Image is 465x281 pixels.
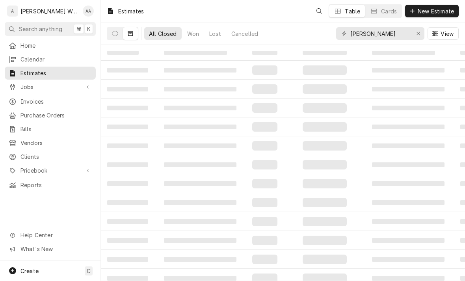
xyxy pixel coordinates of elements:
[372,238,445,243] span: ‌
[372,106,445,110] span: ‌
[252,236,277,245] span: ‌
[372,276,445,281] span: ‌
[107,238,148,243] span: ‌
[5,80,96,93] a: Go to Jobs
[303,198,347,207] span: ‌
[20,125,92,133] span: Bills
[107,106,148,110] span: ‌
[101,45,465,281] table: All Closed Estimates List Loading
[5,67,96,80] a: Estimates
[20,97,92,106] span: Invoices
[252,179,277,188] span: ‌
[20,153,92,161] span: Clients
[20,41,92,50] span: Home
[5,229,96,242] a: Go to Help Center
[252,198,277,207] span: ‌
[5,164,96,177] a: Go to Pricebook
[107,276,148,281] span: ‌
[252,141,277,151] span: ‌
[107,125,148,129] span: ‌
[405,5,459,17] button: New Estimate
[303,84,347,94] span: ‌
[5,136,96,149] a: Vendors
[252,122,277,132] span: ‌
[372,143,445,148] span: ‌
[20,181,92,189] span: Reports
[252,65,277,75] span: ‌
[372,51,435,55] span: ‌
[164,68,236,73] span: ‌
[209,30,221,38] div: Lost
[5,39,96,52] a: Home
[412,27,424,40] button: Erase input
[164,219,236,224] span: ‌
[372,181,445,186] span: ‌
[5,53,96,66] a: Calendar
[303,217,347,226] span: ‌
[20,245,91,253] span: What's New
[303,160,347,169] span: ‌
[5,95,96,108] a: Invoices
[76,25,82,33] span: ⌘
[5,242,96,255] a: Go to What's New
[164,51,227,55] span: ‌
[5,179,96,192] a: Reports
[149,30,177,38] div: All Closed
[303,236,347,245] span: ‌
[107,181,148,186] span: ‌
[439,30,455,38] span: View
[107,219,148,224] span: ‌
[83,6,94,17] div: AA
[107,200,148,205] span: ‌
[20,111,92,119] span: Purchase Orders
[303,65,347,75] span: ‌
[5,150,96,163] a: Clients
[372,200,445,205] span: ‌
[231,30,258,38] div: Cancelled
[20,7,78,15] div: [PERSON_NAME] Works LLC
[428,27,459,40] button: View
[350,27,409,40] input: Keyword search
[303,51,347,55] span: ‌
[372,125,445,129] span: ‌
[5,109,96,122] a: Purchase Orders
[20,55,92,63] span: Calendar
[164,87,236,91] span: ‌
[164,162,236,167] span: ‌
[313,5,325,17] button: Open search
[303,179,347,188] span: ‌
[372,87,445,91] span: ‌
[107,162,148,167] span: ‌
[5,22,96,36] button: Search anything⌘K
[164,238,236,243] span: ‌
[20,139,92,147] span: Vendors
[107,143,148,148] span: ‌
[381,7,397,15] div: Cards
[303,122,347,132] span: ‌
[20,231,91,239] span: Help Center
[372,68,445,73] span: ‌
[164,200,236,205] span: ‌
[87,25,91,33] span: K
[372,162,445,167] span: ‌
[372,219,445,224] span: ‌
[372,257,445,262] span: ‌
[5,123,96,136] a: Bills
[252,51,277,55] span: ‌
[20,166,80,175] span: Pricebook
[164,125,236,129] span: ‌
[252,160,277,169] span: ‌
[164,143,236,148] span: ‌
[87,267,91,275] span: C
[252,217,277,226] span: ‌
[164,257,236,262] span: ‌
[7,6,18,17] div: A
[107,87,148,91] span: ‌
[303,255,347,264] span: ‌
[164,276,236,281] span: ‌
[83,6,94,17] div: Aaron Anderson's Avatar
[20,83,80,91] span: Jobs
[303,103,347,113] span: ‌
[19,25,62,33] span: Search anything
[187,30,199,38] div: Won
